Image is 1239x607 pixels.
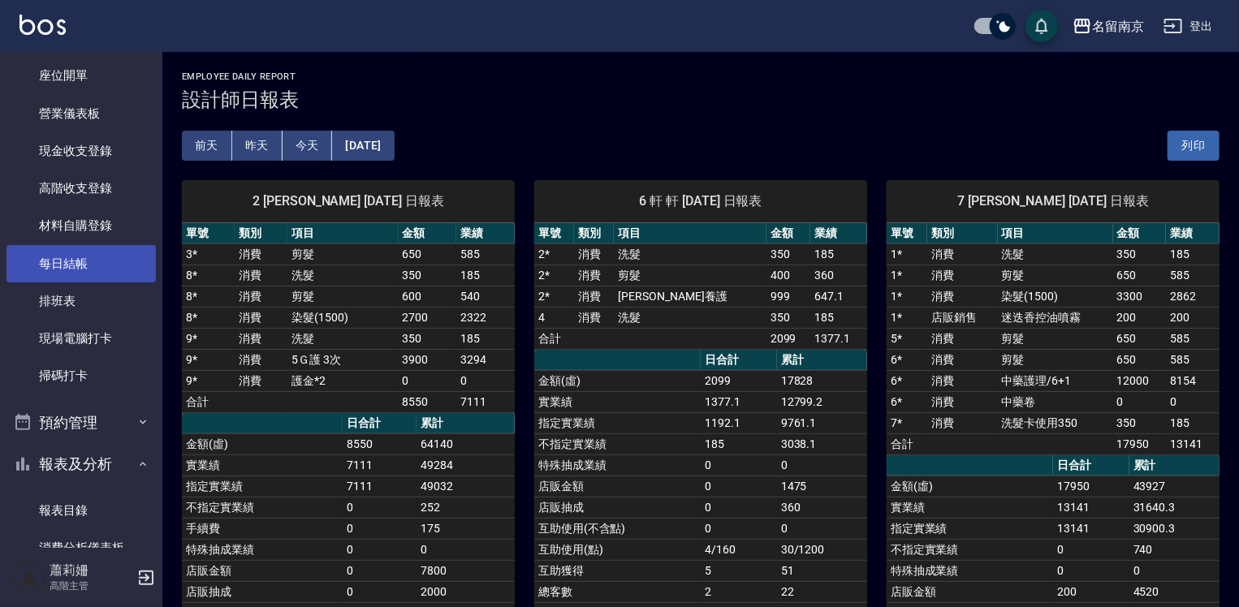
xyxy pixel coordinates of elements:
[927,307,998,328] td: 店販銷售
[182,497,343,518] td: 不指定實業績
[1113,286,1167,307] td: 3300
[1113,265,1167,286] td: 650
[287,307,399,328] td: 染髮(1500)
[766,328,810,349] td: 2099
[235,370,287,391] td: 消費
[534,223,867,350] table: a dense table
[701,518,777,539] td: 0
[6,207,156,244] a: 材料自購登錄
[777,581,867,602] td: 22
[927,223,998,244] th: 類別
[701,476,777,497] td: 0
[235,328,287,349] td: 消費
[1113,433,1167,454] td: 17950
[1166,243,1220,265] td: 185
[927,265,998,286] td: 消費
[456,286,515,307] td: 540
[1166,307,1220,328] td: 200
[6,529,156,566] a: 消費分析儀表板
[1092,16,1144,37] div: 名留南京
[766,307,810,328] td: 350
[235,307,287,328] td: 消費
[701,433,777,454] td: 185
[1129,518,1220,539] td: 30900.3
[1053,560,1129,581] td: 0
[1166,391,1220,412] td: 0
[50,562,132,579] h5: 蕭莉姍
[287,328,399,349] td: 洗髮
[1113,370,1167,391] td: 12000
[343,476,417,497] td: 7111
[534,412,701,433] td: 指定實業績
[810,286,867,307] td: 647.1
[701,370,777,391] td: 2099
[614,223,766,244] th: 項目
[810,223,867,244] th: 業績
[6,245,156,282] a: 每日結帳
[399,370,457,391] td: 0
[182,223,235,244] th: 單號
[1053,539,1129,560] td: 0
[906,193,1200,209] span: 7 [PERSON_NAME] [DATE] 日報表
[456,307,515,328] td: 2322
[887,497,1053,518] td: 實業績
[534,454,701,476] td: 特殊抽成業績
[182,560,343,581] td: 店販金額
[6,443,156,485] button: 報表及分析
[534,539,701,560] td: 互助使用(點)
[1166,433,1220,454] td: 13141
[417,581,515,602] td: 2000
[534,560,701,581] td: 互助獲得
[235,243,287,265] td: 消費
[927,349,998,370] td: 消費
[1166,286,1220,307] td: 2862
[887,476,1053,497] td: 金額(虛)
[417,413,515,434] th: 累計
[1066,10,1150,43] button: 名留南京
[777,539,867,560] td: 30/1200
[1053,476,1129,497] td: 17950
[1166,349,1220,370] td: 585
[701,391,777,412] td: 1377.1
[343,560,417,581] td: 0
[1053,581,1129,602] td: 200
[182,539,343,560] td: 特殊抽成業績
[574,243,614,265] td: 消費
[887,518,1053,539] td: 指定實業績
[1129,539,1220,560] td: 740
[1168,131,1220,161] button: 列印
[887,539,1053,560] td: 不指定實業績
[417,476,515,497] td: 49032
[456,391,515,412] td: 7111
[887,581,1053,602] td: 店販金額
[614,265,766,286] td: 剪髮
[927,370,998,391] td: 消費
[399,223,457,244] th: 金額
[287,286,399,307] td: 剪髮
[182,223,515,413] table: a dense table
[998,328,1113,349] td: 剪髮
[6,320,156,357] a: 現場電腦打卡
[287,223,399,244] th: 項目
[701,581,777,602] td: 2
[777,454,867,476] td: 0
[701,454,777,476] td: 0
[6,170,156,207] a: 高階收支登錄
[777,350,867,371] th: 累計
[614,307,766,328] td: 洗髮
[614,286,766,307] td: [PERSON_NAME]養護
[417,497,515,518] td: 252
[777,391,867,412] td: 12799.2
[201,193,495,209] span: 2 [PERSON_NAME] [DATE] 日報表
[777,370,867,391] td: 17828
[554,193,848,209] span: 6 軒 軒 [DATE] 日報表
[399,307,457,328] td: 2700
[777,433,867,454] td: 3038.1
[182,476,343,497] td: 指定實業績
[182,88,1220,111] h3: 設計師日報表
[417,518,515,539] td: 175
[777,476,867,497] td: 1475
[701,539,777,560] td: 4/160
[417,539,515,560] td: 0
[1113,243,1167,265] td: 350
